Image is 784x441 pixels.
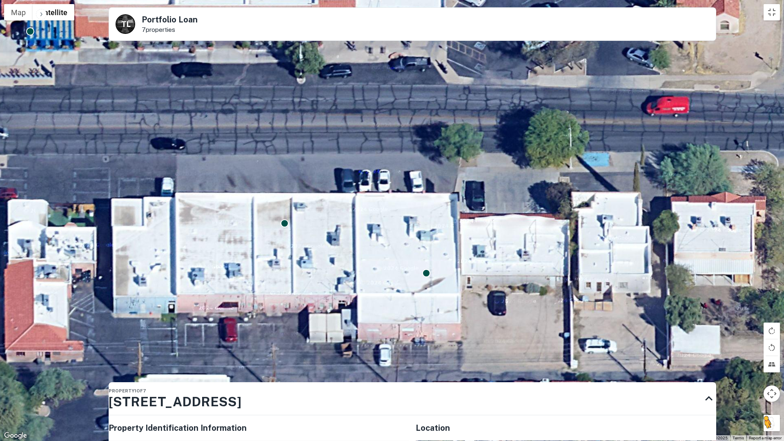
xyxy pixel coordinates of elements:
h5: Property Identification Information [109,422,409,434]
p: 7 properties [142,26,198,33]
h3: [STREET_ADDRESS] [109,392,241,412]
p: T L [121,19,130,30]
iframe: Chat Widget [743,376,784,415]
div: Property1of7[STREET_ADDRESS] [109,382,716,415]
h5: Portfolio Loan [142,16,198,24]
span: Property 1 of 7 [109,388,146,393]
h5: Location [416,422,716,434]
